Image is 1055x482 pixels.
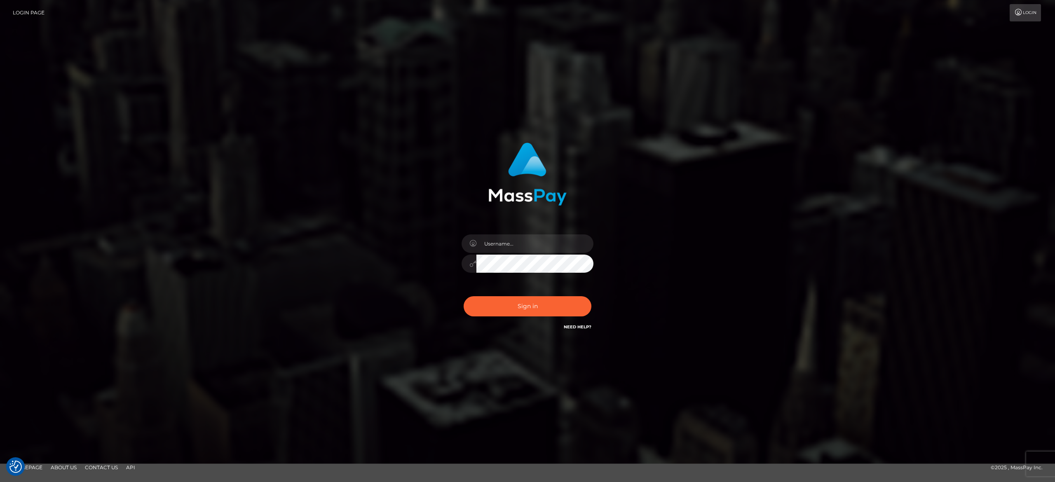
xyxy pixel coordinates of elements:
[9,461,22,473] img: Revisit consent button
[82,461,121,474] a: Contact Us
[47,461,80,474] a: About Us
[464,296,591,316] button: Sign in
[488,143,567,206] img: MassPay Login
[9,461,22,473] button: Consent Preferences
[9,461,46,474] a: Homepage
[476,234,593,253] input: Username...
[1010,4,1041,21] a: Login
[123,461,138,474] a: API
[991,463,1049,472] div: © 2025 , MassPay Inc.
[13,4,45,21] a: Login Page
[564,324,591,330] a: Need Help?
